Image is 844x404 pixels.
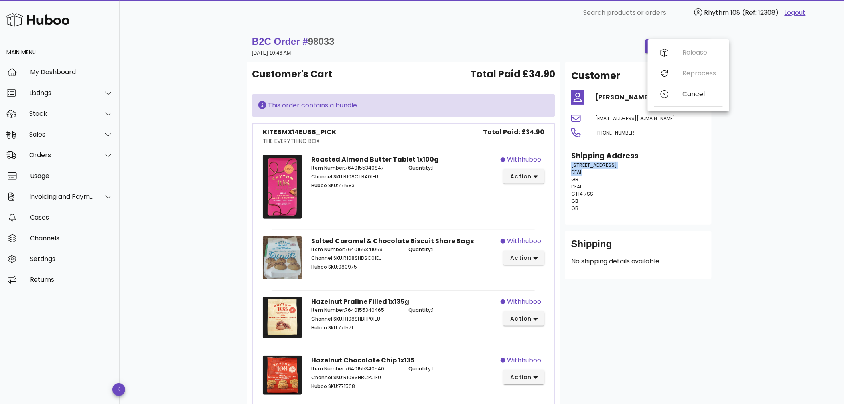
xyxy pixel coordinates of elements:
img: Product Image [263,356,302,395]
span: [STREET_ADDRESS] [571,162,617,168]
div: THE EVERYTHING BOX [263,137,336,145]
span: Channel SKU: [312,255,344,261]
span: 98033 [308,36,335,47]
span: Quantity: [408,164,432,171]
div: Cancel [683,90,716,98]
span: Quantity: [408,307,432,313]
small: [DATE] 10:46 AM [252,50,291,56]
h2: Customer [571,69,620,83]
span: Huboo SKU: [312,383,339,390]
span: Customer's Cart [252,67,332,81]
span: Total Paid: £34.90 [483,127,544,137]
span: Channel SKU: [312,315,344,322]
div: Usage [30,172,113,180]
span: GB [571,176,578,183]
span: Quantity: [408,365,432,372]
div: My Dashboard [30,68,113,76]
div: Sales [29,131,94,138]
p: 1 [408,365,496,372]
span: Huboo SKU: [312,182,339,189]
span: Item Number: [312,246,345,253]
span: DEAL [571,183,582,190]
p: No shipping details available [571,257,705,266]
span: Rhythm 108 [704,8,741,17]
div: Settings [30,255,113,263]
span: action [510,254,532,262]
span: withhuboo [507,236,541,246]
button: action [503,370,544,384]
p: 7640155340847 [312,164,399,172]
button: action [503,311,544,326]
p: 1 [408,246,496,253]
span: Huboo SKU: [312,263,339,270]
div: Listings [29,89,94,97]
span: [EMAIL_ADDRESS][DOMAIN_NAME] [595,115,676,122]
div: Stock [29,110,94,117]
span: Item Number: [312,365,345,372]
span: action [510,315,532,323]
p: 7640155341059 [312,246,399,253]
button: action [503,251,544,265]
strong: Hazelnut Praline Filled 1x135g [312,297,410,306]
div: Channels [30,234,113,242]
span: action [510,172,532,181]
span: action [510,373,532,382]
div: Orders [29,151,94,159]
span: Item Number: [312,164,345,171]
span: CT14 7SS [571,190,593,197]
strong: Roasted Almond Butter Tablet 1x100g [312,155,439,164]
strong: Hazelnut Chocolate Chip 1x135 [312,356,415,365]
h3: Shipping Address [571,151,705,162]
h4: [PERSON_NAME] [595,93,705,102]
span: GB [571,205,578,212]
span: DEAL [571,169,582,176]
button: action [503,169,544,184]
div: Shipping [571,238,705,257]
div: Returns [30,276,113,283]
p: 771568 [312,383,399,390]
img: Product Image [263,236,302,279]
span: (Ref: 12308) [743,8,779,17]
p: R108CTRA01EU [312,173,399,180]
img: Product Image [263,155,302,219]
span: GB [571,198,578,204]
p: 7640155340465 [312,307,399,314]
p: 980975 [312,263,399,271]
span: withhuboo [507,356,541,365]
p: 7640155340540 [312,365,399,372]
span: Total Paid £34.90 [470,67,555,81]
div: Cases [30,214,113,221]
span: Huboo SKU: [312,324,339,331]
span: Channel SKU: [312,173,344,180]
p: R108SHBHP01EU [312,315,399,323]
strong: Salted Caramel & Chocolate Biscuit Share Bags [312,236,474,246]
p: 771583 [312,182,399,189]
span: withhuboo [507,297,541,307]
span: Channel SKU: [312,374,344,381]
p: R108SHBCP01EU [312,374,399,381]
button: order actions [645,39,712,53]
a: Logout [785,8,806,18]
span: [PHONE_NUMBER] [595,129,637,136]
span: Item Number: [312,307,345,313]
img: Huboo Logo [6,11,69,28]
div: Invoicing and Payments [29,193,94,200]
p: 1 [408,164,496,172]
p: R108SHBSC01EU [312,255,399,262]
div: This order contains a bundle [258,101,549,110]
p: 771571 [312,324,399,331]
span: withhuboo [507,155,541,164]
p: 1 [408,307,496,314]
div: KITEBMX14EUBB_PICK [263,127,336,137]
strong: B2C Order # [252,36,335,47]
span: Quantity: [408,246,432,253]
img: Product Image [263,297,302,338]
